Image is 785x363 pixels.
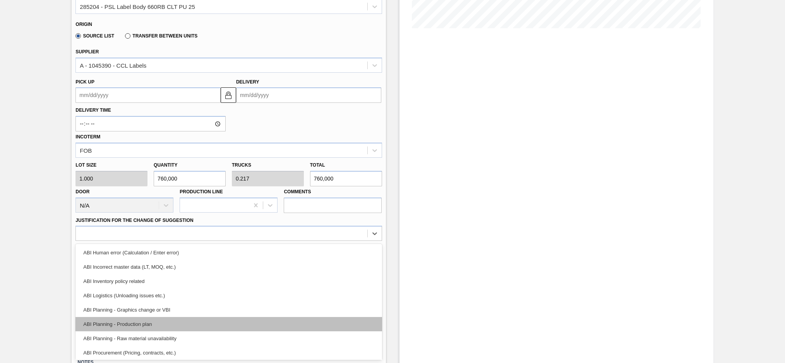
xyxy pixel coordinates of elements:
[75,33,114,39] label: Source List
[236,79,259,85] label: Delivery
[80,147,92,153] div: FOB
[75,189,89,194] label: Door
[75,49,99,55] label: Supplier
[75,218,193,223] label: Justification for the Change of Suggestion
[236,87,381,103] input: mm/dd/yyyy
[80,62,146,68] div: A - 1045390 - CCL Labels
[75,331,382,346] div: ABI Planning - Raw material unavailability
[224,90,233,100] img: locked
[75,303,382,317] div: ABI Planning - Graphics change or VBI
[75,288,382,303] div: ABI Logistics (Unloading issues etc.)
[75,245,382,260] div: ABI Human error (Calculation / Enter error)
[75,317,382,331] div: ABI Planning - Production plan
[75,160,147,171] label: Lot size
[75,134,100,140] label: Incoterm
[75,243,382,254] label: Observation
[310,162,325,168] label: Total
[232,162,251,168] label: Trucks
[75,260,382,274] div: ABI Incorrect master data (LT, MOQ, etc.)
[75,274,382,288] div: ABI Inventory policy related
[125,33,197,39] label: Transfer between Units
[180,189,223,194] label: Production Line
[284,186,382,198] label: Comments
[75,346,382,360] div: ABI Procurement (Pricing, contracts, etc.)
[75,105,226,116] label: Delivery Time
[221,87,236,103] button: locked
[80,3,195,10] div: 285204 - PSL Label Body 660RB CLT PU 25
[75,22,92,27] label: Origin
[75,87,221,103] input: mm/dd/yyyy
[75,79,94,85] label: Pick up
[154,162,177,168] label: Quantity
